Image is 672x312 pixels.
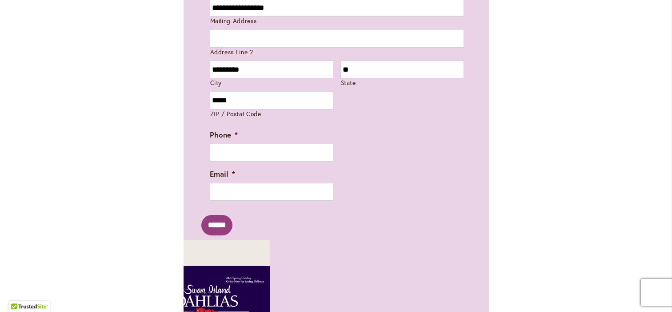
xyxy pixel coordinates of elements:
[210,130,238,140] label: Phone
[210,110,333,118] label: ZIP / Postal Code
[210,79,333,87] label: City
[341,79,464,87] label: State
[210,17,464,25] label: Mailing Address
[210,169,235,179] label: Email
[210,48,464,57] label: Address Line 2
